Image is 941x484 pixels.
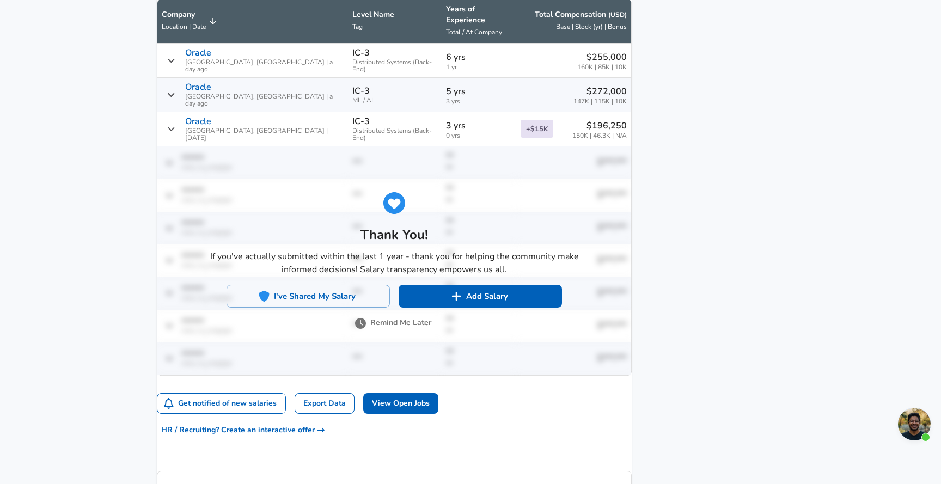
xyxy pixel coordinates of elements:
[185,93,344,107] span: [GEOGRAPHIC_DATA], [GEOGRAPHIC_DATA] | a day ago
[446,28,502,36] span: Total / At Company
[521,120,553,138] span: + $15K
[446,98,512,105] span: 3 yrs
[572,132,627,139] span: 150K | 46.3K | N/A
[162,9,206,20] p: Company
[185,48,211,58] p: Oracle
[446,4,512,26] p: Years of Experience
[573,85,627,98] p: $272,000
[577,64,627,71] span: 160K | 85K | 10K
[162,9,220,33] span: CompanyLocation | Date
[357,316,431,330] button: Remind Me Later
[295,393,355,414] a: Export Data
[352,117,370,126] p: IC-3
[608,10,627,20] button: (USD)
[446,119,512,132] p: 3 yrs
[157,394,285,414] button: Get notified of new salaries
[352,48,370,58] p: IC-3
[352,59,437,73] span: Distributed Systems (Back-End)
[383,192,405,214] img: svg+xml;base64,PHN2ZyB4bWxucz0iaHR0cDovL3d3dy53My5vcmcvMjAwMC9zdmciIGZpbGw9IiMyNjhERUMiIHZpZXdCb3...
[577,51,627,64] p: $255,000
[352,86,370,96] p: IC-3
[556,22,627,31] span: Base | Stock (yr) | Bonus
[185,127,344,142] span: [GEOGRAPHIC_DATA], [GEOGRAPHIC_DATA] | [DATE]
[535,9,627,20] p: Total Compensation
[572,119,627,132] p: $196,250
[352,9,437,20] p: Level Name
[185,59,344,73] span: [GEOGRAPHIC_DATA], [GEOGRAPHIC_DATA] | a day ago
[521,124,553,134] a: +$15K
[446,51,512,64] p: 6 yrs
[227,285,390,308] button: I've Shared My Salary
[573,98,627,105] span: 147K | 115K | 10K
[446,64,512,71] span: 1 yr
[352,22,363,31] span: Tag
[446,85,512,98] p: 5 yrs
[259,291,270,302] img: svg+xml;base64,PHN2ZyB4bWxucz0iaHR0cDovL3d3dy53My5vcmcvMjAwMC9zdmciIGZpbGw9IiMyNjhERUMiIHZpZXdCb3...
[898,408,931,440] div: Open chat
[352,127,437,142] span: Distributed Systems (Back-End)
[162,22,206,31] span: Location | Date
[185,82,211,92] p: Oracle
[157,420,329,440] button: HR / Recruiting? Create an interactive offer
[399,285,562,308] button: Add Salary
[209,226,579,243] h5: Thank You!
[185,117,211,126] p: Oracle
[355,318,366,329] img: svg+xml;base64,PHN2ZyB4bWxucz0iaHR0cDovL3d3dy53My5vcmcvMjAwMC9zdmciIGZpbGw9IiM3NTc1NzUiIHZpZXdCb3...
[352,97,437,104] span: ML / AI
[363,393,438,414] a: View Open Jobs
[161,424,325,437] span: HR / Recruiting? Create an interactive offer
[521,9,627,33] span: Total Compensation (USD) Base | Stock (yr) | Bonus
[451,291,462,302] img: svg+xml;base64,PHN2ZyB4bWxucz0iaHR0cDovL3d3dy53My5vcmcvMjAwMC9zdmciIGZpbGw9IiNmZmZmZmYiIHZpZXdCb3...
[446,132,512,139] span: 0 yrs
[209,250,579,276] p: If you've actually submitted within the last 1 year - thank you for helping the community make in...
